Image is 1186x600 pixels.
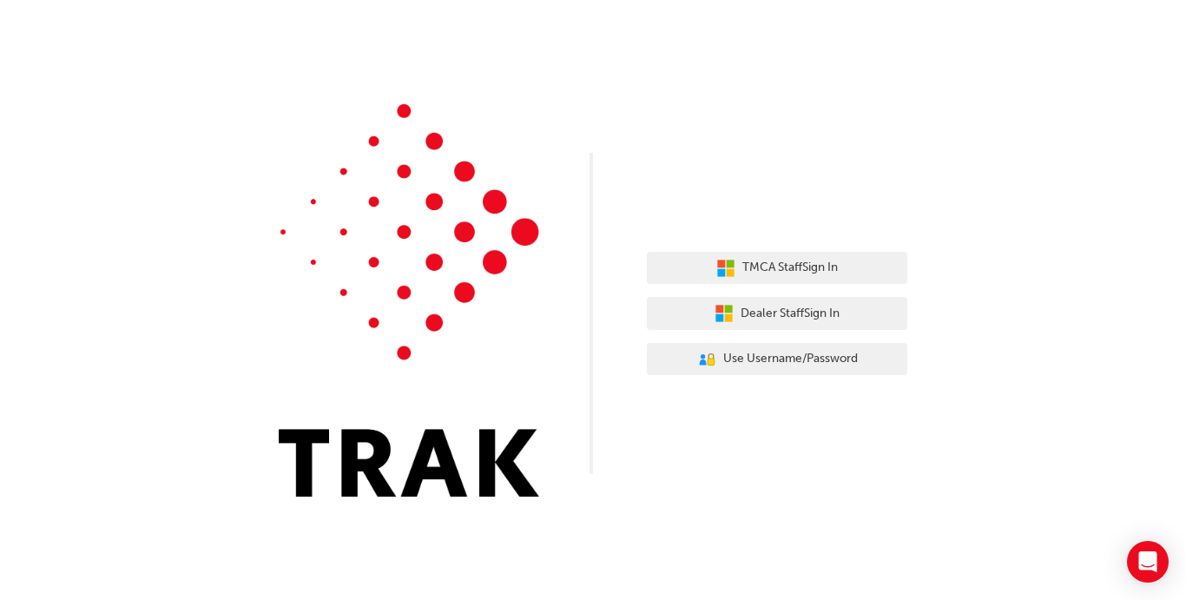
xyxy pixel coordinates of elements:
[723,349,858,369] span: Use Username/Password
[741,304,840,324] span: Dealer Staff Sign In
[647,297,907,330] button: Dealer StaffSign In
[647,343,907,376] button: Use Username/Password
[742,258,838,278] span: TMCA Staff Sign In
[647,252,907,285] button: TMCA StaffSign In
[279,104,539,497] img: Trak
[1127,541,1169,583] div: Open Intercom Messenger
